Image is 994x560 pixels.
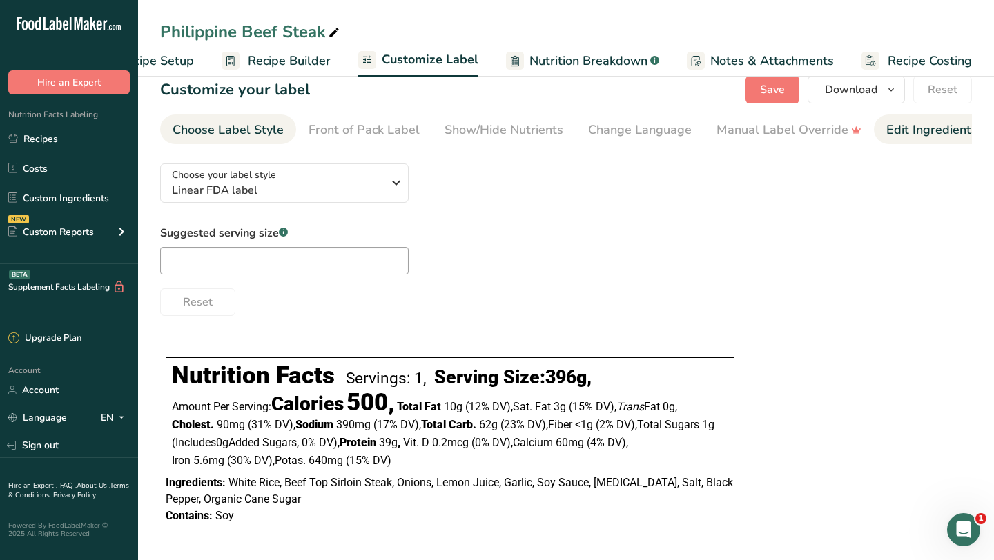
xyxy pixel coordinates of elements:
[445,121,563,139] div: Show/Hide Nutrients
[172,395,394,414] div: Amount Per Serving:
[928,81,957,98] span: Reset
[808,76,905,103] button: Download
[379,436,398,449] span: 39g
[172,436,175,449] span: (
[975,513,986,524] span: 1
[222,46,331,77] a: Recipe Builder
[616,400,644,413] i: Trans
[297,436,299,449] span: ,
[569,400,616,413] span: ‏(15% DV)
[273,454,275,467] span: ,
[825,81,877,98] span: Download
[119,52,194,70] span: Recipe Setup
[913,76,972,103] button: Reset
[8,332,81,346] div: Upgrade Plan
[172,454,191,467] span: Iron
[216,436,228,449] span: 0g
[215,509,234,522] span: Soy
[160,19,342,44] div: Philippine Beef Steak
[513,400,551,413] span: Sat. Fat
[745,76,799,103] button: Save
[293,418,295,431] span: ,
[419,418,421,431] span: ,
[888,52,972,70] span: Recipe Costing
[309,121,420,139] div: Front of Pack Label
[101,410,130,426] div: EN
[471,436,513,449] span: ‏(0% DV)
[548,418,572,431] span: Fiber
[434,366,592,388] div: Serving Size: ,
[77,481,110,490] a: About Us .
[336,418,371,431] span: 390mg
[346,369,426,388] div: Servings: 1,
[172,361,335,390] div: Nutrition Facts
[663,400,675,413] span: 0g
[271,392,344,415] span: Calories
[513,436,553,449] span: Calcium
[248,418,295,431] span: ‏(31% DV)
[506,46,659,77] a: Nutrition Breakdown
[637,418,699,431] span: Total Sugars
[511,400,513,413] span: ,
[340,436,376,449] span: Protein
[8,70,130,94] button: Hire an Expert
[172,182,382,199] span: Linear FDA label
[575,418,593,431] span: <1g
[554,400,566,413] span: 3g
[166,509,213,522] span: Contains:
[687,46,834,77] a: Notes & Attachments
[545,366,587,388] span: 396g
[160,163,409,203] button: Choose your label style Linear FDA label
[626,436,628,449] span: ,
[500,418,548,431] span: ‏(23% DV)
[373,418,421,431] span: ‏(17% DV)
[346,454,391,467] span: ‏(15% DV)
[397,400,441,413] span: Total Fat
[511,436,513,449] span: ,
[9,270,30,279] div: BETA
[444,400,462,413] span: 10g
[398,436,400,449] span: ,
[166,476,733,506] span: White Rice, Beef Top Sirloin Steak, Onions, Lemon Juice, Garlic, Soy Sauce, [MEDICAL_DATA], Salt,...
[183,294,213,310] span: Reset
[8,406,67,430] a: Language
[173,121,284,139] div: Choose Label Style
[596,418,637,431] span: ‏(2% DV)
[861,46,972,77] a: Recipe Costing
[382,50,478,69] span: Customize Label
[710,52,834,70] span: Notes & Attachments
[403,436,429,449] span: Vit. D
[616,400,660,413] span: Fat
[172,418,214,431] span: Cholest.
[358,44,478,77] a: Customize Label
[947,513,980,546] iframe: Intercom live chat
[248,52,331,70] span: Recipe Builder
[172,436,299,449] span: Includes Added Sugars
[160,225,409,241] label: Suggested serving size
[295,418,333,431] span: Sodium
[760,81,785,98] span: Save
[227,454,275,467] span: ‏(30% DV)
[172,168,276,182] span: Choose your label style
[546,418,548,431] span: ,
[614,400,616,413] span: ,
[160,79,310,101] h1: Customize your label
[8,481,57,490] a: Hire an Expert .
[309,454,343,467] span: 640mg
[193,454,224,467] span: 5.6mg
[465,400,513,413] span: ‏(12% DV)
[635,418,637,431] span: ,
[302,436,340,449] span: ‏0% DV)
[588,121,692,139] div: Change Language
[479,418,498,431] span: 62g
[675,400,677,413] span: ,
[166,476,226,489] span: Ingredients:
[421,418,476,431] span: Total Carb.
[587,436,628,449] span: ‏(4% DV)
[92,46,194,77] a: Recipe Setup
[529,52,647,70] span: Nutrition Breakdown
[275,454,306,467] span: Potas.
[217,418,245,431] span: 90mg
[717,121,861,139] div: Manual Label Override
[53,490,96,500] a: Privacy Policy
